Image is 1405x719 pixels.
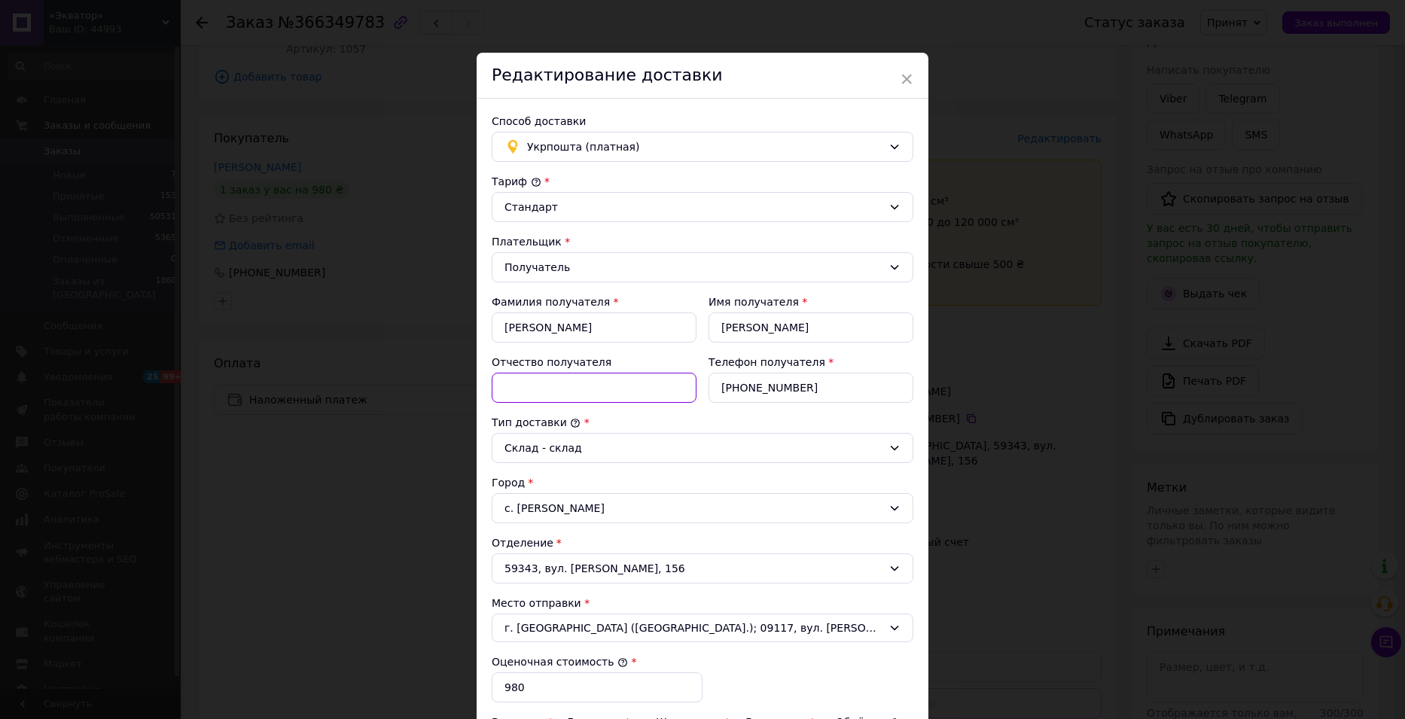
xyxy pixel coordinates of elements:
[504,199,882,215] div: Стандарт
[492,296,610,308] label: Фамилия получателя
[492,114,913,129] div: Способ доставки
[492,356,611,368] label: Отчество получателя
[492,174,913,189] div: Тариф
[504,259,882,276] div: Получатель
[504,440,882,456] div: Склад - склад
[492,475,913,490] div: Город
[492,656,628,668] label: Оценочная стоимость
[492,415,913,430] div: Тип доставки
[492,596,913,611] div: Место отправки
[492,234,913,249] div: Плательщик
[527,139,882,155] span: Укрпошта (платная)
[492,493,913,523] div: с. [PERSON_NAME]
[709,296,799,308] label: Имя получателя
[492,553,913,583] div: 59343, вул. [PERSON_NAME], 156
[504,620,882,635] span: г. [GEOGRAPHIC_DATA] ([GEOGRAPHIC_DATA].); 09117, вул. [PERSON_NAME][STREET_ADDRESS]
[709,373,913,403] input: +380
[492,535,913,550] div: Отделение
[477,53,928,99] div: Редактирование доставки
[709,356,825,368] label: Телефон получателя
